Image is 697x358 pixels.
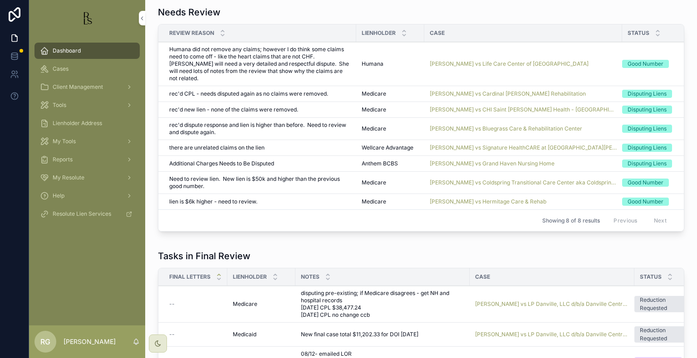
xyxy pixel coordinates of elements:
a: [PERSON_NAME] vs Coldspring Transitional Care Center aka Coldspring of [GEOGRAPHIC_DATA] [430,179,617,186]
a: Dashboard [34,43,140,59]
a: Additional Charges Needs to Be Disputed [169,160,351,167]
span: My Resolute [53,174,84,181]
span: My Tools [53,138,76,145]
a: [PERSON_NAME] vs LP Danville, LLC d/b/a Danville Centre for Health and Rehabilitation [475,331,629,338]
h1: Needs Review [158,6,221,19]
a: [PERSON_NAME] vs Bluegrass Care & Rehabilitation Center [430,125,617,132]
a: Reduction Requested [634,326,692,343]
span: New final case total $11,202.33 for DOI [DATE] [301,331,418,338]
span: Medicare [362,179,386,186]
span: -- [169,300,175,308]
a: [PERSON_NAME] vs Hermitage Care & Rehab [430,198,617,205]
span: Medicare [362,106,386,113]
span: Status [628,29,649,37]
div: Good Number [628,179,663,187]
a: New final case total $11,202.33 for DOI [DATE] [301,331,464,338]
a: Help [34,188,140,204]
span: Medicare [233,300,257,308]
span: -- [169,331,175,338]
a: -- [169,331,222,338]
a: there are unrelated claims on the lien [169,144,351,151]
h1: Tasks in Final Review [158,250,250,262]
a: Disputing Liens [622,106,686,114]
a: rec'd dispute response and lien is higher than before. Need to review and dispute again. [169,121,351,136]
a: Resolute Lien Services [34,206,140,222]
span: Lienholder Address [53,120,102,127]
span: Showing 8 of 8 results [542,217,600,224]
a: [PERSON_NAME] vs Cardinal [PERSON_NAME] Rehabilitation [430,90,617,97]
span: [PERSON_NAME] vs CHI Saint [PERSON_NAME] Health - [GEOGRAPHIC_DATA][PERSON_NAME] [430,106,617,113]
a: Good Number [622,198,686,206]
span: Case [430,29,445,37]
a: Medicare [362,90,419,97]
a: Medicaid [233,331,290,338]
span: Client Management [53,83,103,91]
span: Resolute Lien Services [53,210,111,218]
span: Medicare [362,198,386,205]
span: Lienholder [233,273,267,281]
span: Final Letters [169,273,211,281]
div: Reduction Requested [640,326,686,343]
a: Good Number [622,179,686,187]
span: disputing pre-existing; if Medicare disagrees - get NH and hospital records [DATE] CPL $38,477.24... [301,290,464,319]
span: Medicaid [233,331,256,338]
a: [PERSON_NAME] vs Grand Haven Nursing Home [430,160,555,167]
a: My Tools [34,133,140,150]
div: scrollable content [29,36,145,234]
a: rec'd CPL - needs disputed again as no claims were removed. [169,90,351,97]
a: [PERSON_NAME] vs Bluegrass Care & Rehabilitation Center [430,125,582,132]
a: Need to review lien. New lien is $50k and higher than the previous good number. [169,175,351,190]
span: Dashboard [53,47,81,54]
a: Tools [34,97,140,113]
a: Disputing Liens [622,160,686,168]
span: Review Reason [169,29,214,37]
span: Tools [53,102,66,109]
div: Good Number [628,60,663,68]
div: Good Number [628,198,663,206]
p: [PERSON_NAME] [64,337,116,346]
a: [PERSON_NAME] vs LP Danville, LLC d/b/a Danville Centre for Health and Rehabilitation [475,300,629,308]
a: Lienholder Address [34,115,140,131]
span: Additional Charges Needs to Be Disputed [169,160,274,167]
a: Reports [34,151,140,168]
span: Cases [53,65,69,73]
span: RG [40,336,50,347]
span: Humana [362,60,383,68]
a: Client Management [34,79,140,95]
a: rec'd new lien - none of the claims were removed. [169,106,351,113]
span: Lienholder [362,29,396,37]
img: App logo [80,11,94,25]
span: Reports [53,156,73,163]
a: -- [169,300,222,308]
a: [PERSON_NAME] vs Hermitage Care & Rehab [430,198,546,205]
a: [PERSON_NAME] vs Life Care Center of [GEOGRAPHIC_DATA] [430,60,617,68]
a: Good Number [622,60,686,68]
a: Medicare [362,125,419,132]
a: Humana did not remove any claims; however I do think some claims need to come off - like the hear... [169,46,351,82]
a: Humana [362,60,419,68]
span: Anthem BCBS [362,160,398,167]
a: Medicare [362,106,419,113]
div: Disputing Liens [628,90,667,98]
a: Medicare [362,198,419,205]
span: rec'd CPL - needs disputed again as no claims were removed. [169,90,328,97]
span: Medicare [362,125,386,132]
a: Disputing Liens [622,144,686,152]
a: [PERSON_NAME] vs Cardinal [PERSON_NAME] Rehabilitation [430,90,586,97]
a: [PERSON_NAME] vs Signature HealthCARE at [GEOGRAPHIC_DATA][PERSON_NAME] and [GEOGRAPHIC_DATA] [430,144,617,151]
span: Notes [301,273,319,281]
span: lien is $6k higher - need to review. [169,198,257,205]
a: Anthem BCBS [362,160,419,167]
